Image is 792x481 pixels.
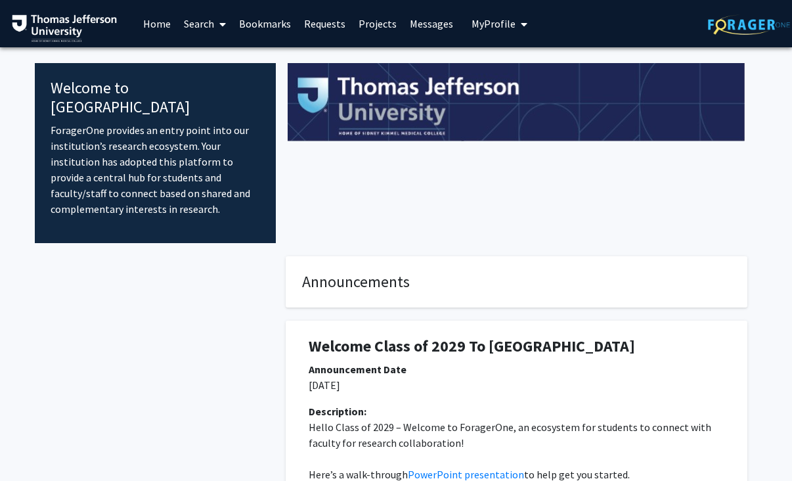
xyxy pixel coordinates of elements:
[288,63,745,142] img: Cover Image
[10,422,56,471] iframe: Chat
[309,419,724,451] p: Hello Class of 2029 – Welcome to ForagerOne, an ecosystem for students to connect with faculty fo...
[51,79,260,117] h4: Welcome to [GEOGRAPHIC_DATA]
[232,1,297,47] a: Bookmarks
[177,1,232,47] a: Search
[137,1,177,47] a: Home
[302,273,731,292] h4: Announcements
[51,122,260,217] p: ForagerOne provides an entry point into our institution’s research ecosystem. Your institution ha...
[403,1,460,47] a: Messages
[408,468,524,481] a: PowerPoint presentation
[12,14,117,42] img: Thomas Jefferson University Logo
[309,361,724,377] div: Announcement Date
[309,403,724,419] div: Description:
[297,1,352,47] a: Requests
[352,1,403,47] a: Projects
[472,17,516,30] span: My Profile
[309,377,724,393] p: [DATE]
[309,337,724,356] h1: Welcome Class of 2029 To [GEOGRAPHIC_DATA]
[708,14,790,35] img: ForagerOne Logo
